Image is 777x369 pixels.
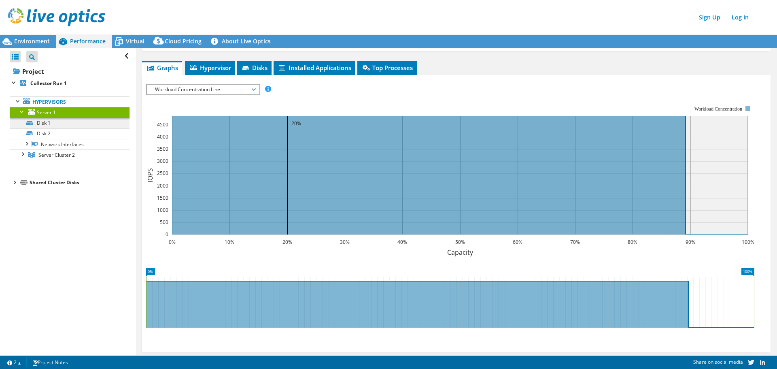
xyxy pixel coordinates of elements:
[695,11,724,23] a: Sign Up
[166,231,168,238] text: 0
[157,170,168,177] text: 2500
[10,78,129,88] a: Collector Run 1
[361,64,413,72] span: Top Processes
[151,85,255,94] span: Workload Concentration Line
[8,8,105,26] img: live_optics_svg.svg
[70,37,106,45] span: Performance
[693,358,743,365] span: Share on social media
[10,118,129,128] a: Disk 1
[241,64,267,72] span: Disks
[14,37,50,45] span: Environment
[340,239,350,245] text: 30%
[160,219,168,226] text: 500
[157,133,168,140] text: 4000
[397,239,407,245] text: 40%
[628,239,637,245] text: 80%
[742,239,754,245] text: 100%
[10,96,129,107] a: Hypervisors
[157,207,168,213] text: 1000
[26,357,74,367] a: Project Notes
[570,239,580,245] text: 70%
[30,178,129,188] div: Shared Cluster Disks
[157,182,168,189] text: 2000
[10,149,129,160] a: Server Cluster 2
[157,158,168,164] text: 3000
[189,64,231,72] span: Hypervisor
[37,109,56,116] span: Server 1
[282,239,292,245] text: 20%
[278,64,351,72] span: Installed Applications
[126,37,144,45] span: Virtual
[10,139,129,149] a: Network Interfaces
[38,151,75,158] span: Server Cluster 2
[225,239,234,245] text: 10%
[447,248,473,257] text: Capacity
[728,11,753,23] a: Log In
[686,239,695,245] text: 90%
[10,128,129,139] a: Disk 2
[157,145,168,152] text: 3500
[455,239,465,245] text: 50%
[169,239,176,245] text: 0%
[157,194,168,201] text: 1500
[30,80,67,87] b: Collector Run 1
[10,65,129,78] a: Project
[157,121,168,128] text: 4500
[165,37,202,45] span: Cloud Pricing
[208,35,277,48] a: About Live Optics
[146,64,178,72] span: Graphs
[291,120,301,127] text: 20%
[513,239,522,245] text: 60%
[146,168,155,182] text: IOPS
[694,106,742,112] text: Workload Concentration
[10,107,129,117] a: Server 1
[2,357,27,367] a: 2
